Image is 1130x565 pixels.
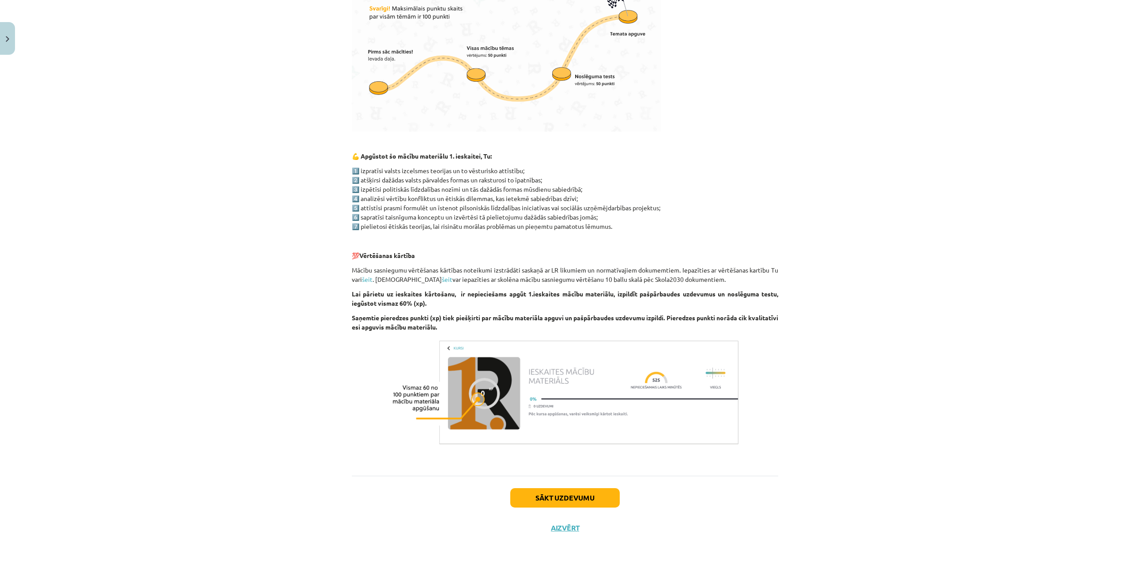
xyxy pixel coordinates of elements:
p: 1️⃣ izpratīsi valsts izcelsmes teorijas un to vēsturisko attīstību; 2️⃣ atšķirsi dažādas valsts p... [352,166,778,231]
strong: Lai pārietu uz ieskaites kārtošanu, ir nepieciešams apgūt 1.ieskaites mācību materiālu, izpildīt ... [352,290,778,307]
p: 💯 [352,251,778,260]
strong: 💪 Apgūstot šo mācību materiālu 1. ieskaitei, Tu: [352,152,492,160]
strong: Vērtēšanas kārtība [359,251,415,259]
strong: Saņemtie pieredzes punkti (xp) tiek piešķirti par mācību materiāla apguvi un pašpārbaudes uzdevum... [352,314,778,331]
a: šeit [362,275,373,283]
button: Sākt uzdevumu [510,488,620,508]
a: šeit [442,275,452,283]
img: icon-close-lesson-0947bae3869378f0d4975bcd49f059093ad1ed9edebbc8119c70593378902aed.svg [6,36,9,42]
button: Aizvērt [548,523,582,532]
p: Mācību sasniegumu vērtēšanas kārtības noteikumi izstrādāti saskaņā ar LR likumiem un normatīvajie... [352,265,778,284]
